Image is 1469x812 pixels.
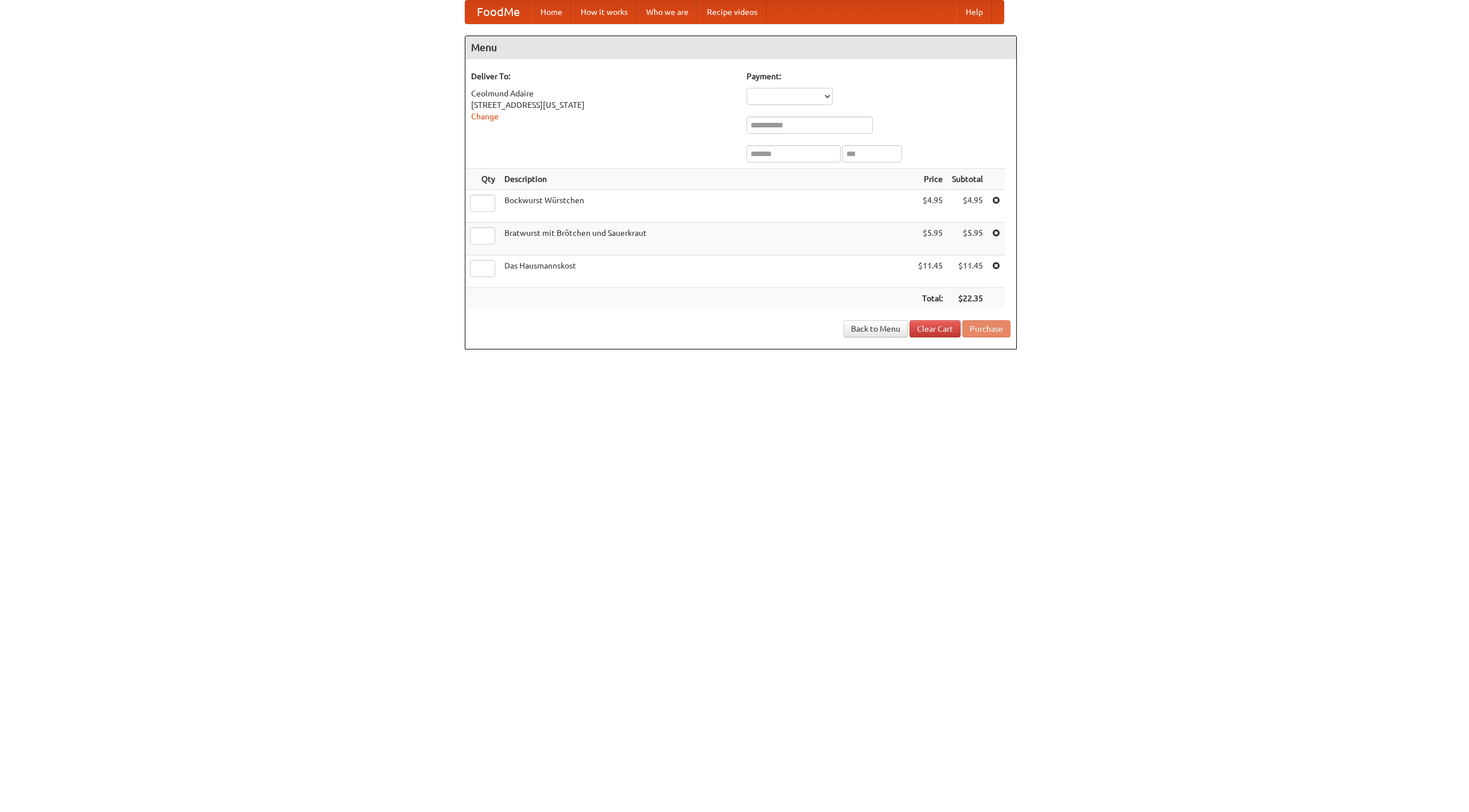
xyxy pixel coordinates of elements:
[910,320,961,337] a: Clear Cart
[500,190,914,223] td: Bockwurst Würstchen
[500,223,914,255] td: Bratwurst mit Brötchen und Sauerkraut
[914,223,947,255] td: $5.95
[572,1,637,24] a: How it works
[471,112,499,121] a: Change
[957,1,992,24] a: Help
[471,99,735,111] div: [STREET_ADDRESS][US_STATE]
[500,255,914,288] td: Das Hausmannskost
[465,1,531,24] a: FoodMe
[637,1,698,24] a: Who we are
[465,169,500,190] th: Qty
[471,71,735,82] h5: Deliver To:
[947,255,988,288] td: $11.45
[914,255,947,288] td: $11.45
[947,190,988,223] td: $4.95
[914,169,947,190] th: Price
[914,288,947,309] th: Total:
[947,169,988,190] th: Subtotal
[531,1,572,24] a: Home
[947,223,988,255] td: $5.95
[698,1,767,24] a: Recipe videos
[500,169,914,190] th: Description
[947,288,988,309] th: $22.35
[471,88,735,99] div: Ceolmund Adaire
[465,36,1016,59] h4: Menu
[962,320,1011,337] button: Purchase
[844,320,908,337] a: Back to Menu
[747,71,1011,82] h5: Payment:
[914,190,947,223] td: $4.95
